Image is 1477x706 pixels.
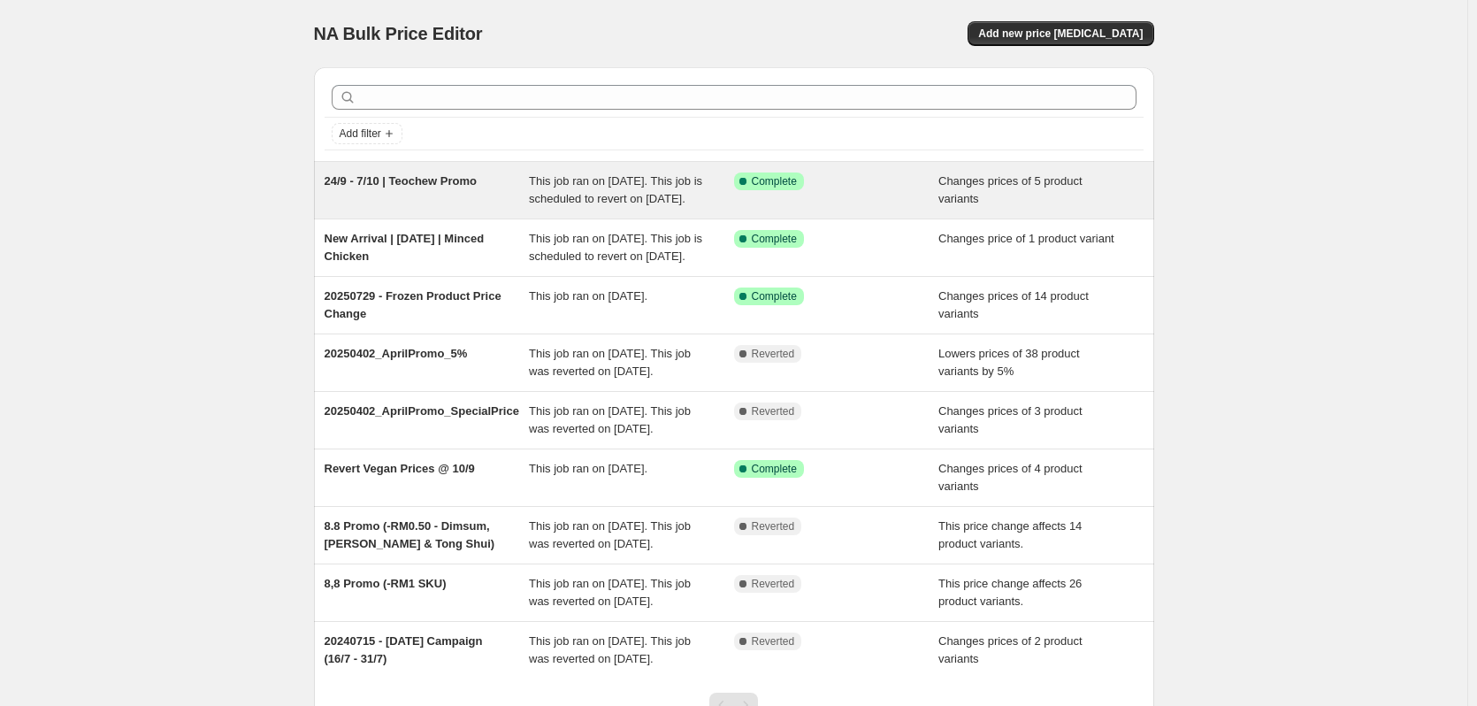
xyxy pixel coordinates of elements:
span: This job ran on [DATE]. This job was reverted on [DATE]. [529,347,691,378]
span: Reverted [752,577,795,591]
span: Reverted [752,347,795,361]
span: This job ran on [DATE]. This job was reverted on [DATE]. [529,519,691,550]
span: Add new price [MEDICAL_DATA] [978,27,1143,41]
span: Complete [752,462,797,476]
span: This job ran on [DATE]. [529,289,647,303]
span: This job ran on [DATE]. This job is scheduled to revert on [DATE]. [529,232,702,263]
span: Complete [752,174,797,188]
button: Add filter [332,123,402,144]
span: 20250402_AprilPromo_5% [325,347,468,360]
span: 8.8 Promo (-RM0.50 - Dimsum, [PERSON_NAME] & Tong Shui) [325,519,495,550]
span: Changes prices of 14 product variants [938,289,1089,320]
span: Complete [752,289,797,303]
span: Changes prices of 5 product variants [938,174,1083,205]
span: This job ran on [DATE]. This job was reverted on [DATE]. [529,404,691,435]
span: Changes price of 1 product variant [938,232,1114,245]
span: This job ran on [DATE]. This job is scheduled to revert on [DATE]. [529,174,702,205]
span: 20240715 - [DATE] Campaign (16/7 - 31/7) [325,634,483,665]
span: This job ran on [DATE]. [529,462,647,475]
span: 8,8 Promo (-RM1 SKU) [325,577,447,590]
span: Lowers prices of 38 product variants by 5% [938,347,1080,378]
span: Reverted [752,634,795,648]
span: NA Bulk Price Editor [314,24,483,43]
span: Reverted [752,404,795,418]
span: This price change affects 14 product variants. [938,519,1082,550]
span: 20250402_AprilPromo_SpecialPrice [325,404,519,418]
span: Changes prices of 2 product variants [938,634,1083,665]
span: Revert Vegan Prices @ 10/9 [325,462,475,475]
span: This price change affects 26 product variants. [938,577,1082,608]
span: This job ran on [DATE]. This job was reverted on [DATE]. [529,634,691,665]
span: Reverted [752,519,795,533]
span: New Arrival | [DATE] | Minced Chicken [325,232,485,263]
span: This job ran on [DATE]. This job was reverted on [DATE]. [529,577,691,608]
button: Add new price [MEDICAL_DATA] [968,21,1153,46]
span: Add filter [340,127,381,141]
span: Changes prices of 3 product variants [938,404,1083,435]
span: 24/9 - 7/10 | Teochew Promo [325,174,477,188]
span: Changes prices of 4 product variants [938,462,1083,493]
span: 20250729 - Frozen Product Price Change [325,289,501,320]
span: Complete [752,232,797,246]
